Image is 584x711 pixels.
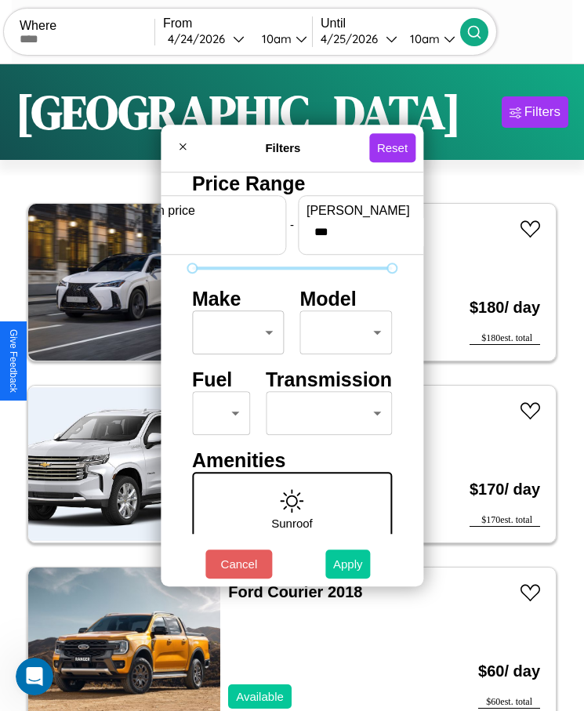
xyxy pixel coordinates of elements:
div: Give Feedback [8,329,19,393]
button: Filters [502,96,568,128]
button: 4/24/2026 [163,31,249,47]
p: Sunroof [271,513,313,534]
div: 10am [254,31,296,46]
h3: $ 60 / day [478,647,540,696]
p: - [290,214,294,235]
label: [PERSON_NAME] [307,204,440,218]
button: Reset [369,133,415,162]
label: min price [144,204,277,218]
h3: $ 180 / day [470,283,540,332]
div: 4 / 25 / 2026 [321,31,386,46]
h1: [GEOGRAPHIC_DATA] [16,80,461,144]
label: Where [20,19,154,33]
div: Filters [524,104,560,120]
iframe: Intercom live chat [16,658,53,695]
h4: Amenities [192,449,392,472]
a: Ford Courier 2018 [228,583,362,600]
label: Until [321,16,460,31]
h4: Transmission [266,368,392,391]
button: 10am [249,31,312,47]
div: 4 / 24 / 2026 [168,31,233,46]
div: $ 180 est. total [470,332,540,345]
div: $ 170 est. total [470,514,540,527]
label: From [163,16,312,31]
p: Available [236,686,284,707]
h4: Filters [197,141,369,154]
h4: Price Range [192,172,392,195]
h4: Model [300,288,393,310]
button: Apply [325,550,371,579]
button: Cancel [205,550,272,579]
h4: Fuel [192,368,250,391]
button: 10am [397,31,460,47]
h3: $ 170 / day [470,465,540,514]
h4: Make [192,288,285,310]
div: 10am [402,31,444,46]
div: $ 60 est. total [478,696,540,709]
